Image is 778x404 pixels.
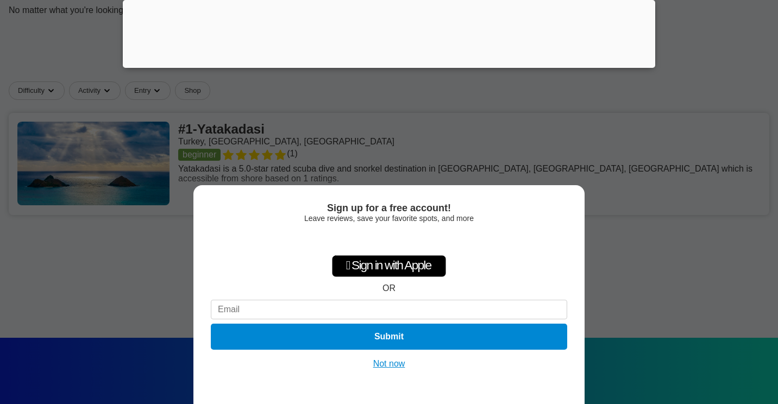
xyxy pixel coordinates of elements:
[211,324,567,350] button: Submit
[370,358,409,369] button: Not now
[211,214,567,223] div: Leave reviews, save your favorite spots, and more
[382,283,396,293] div: OR
[334,228,444,252] iframe: Sign in with Google Button
[211,300,567,319] input: Email
[332,255,446,277] div: Sign in with Apple
[211,203,567,214] div: Sign up for a free account!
